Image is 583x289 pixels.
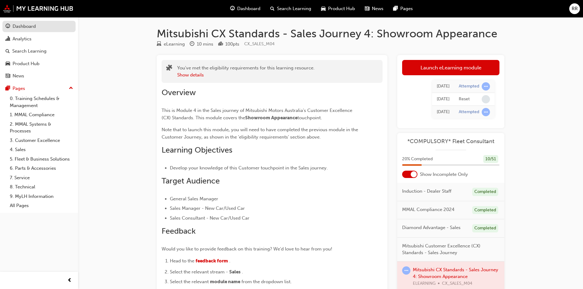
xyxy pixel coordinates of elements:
span: Target Audience [162,176,220,186]
span: learningRecordVerb_NONE-icon [482,95,490,103]
a: 9. MyLH Information [7,192,76,201]
span: chart-icon [6,36,10,42]
a: Search Learning [2,46,76,57]
span: from the dropdown list. [241,279,292,284]
a: feedback form [196,258,228,264]
div: Search Learning [12,48,47,55]
div: Reset [459,96,470,102]
span: up-icon [69,84,73,92]
div: Duration [190,40,213,48]
a: Dashboard [2,21,76,32]
span: This is Module 4 in the Sales journey of Mitsubishi Motors Australia's Customer Excellence (CX) S... [162,108,353,120]
span: MMAL Compliance 2024 [402,206,454,213]
span: Mitsubishi Customer Excellence (CX) Standards - Sales Journey [402,243,495,256]
span: news-icon [365,5,369,13]
span: learningRecordVerb_ATTEMPT-icon [402,266,410,275]
button: DashboardAnalyticsSearch LearningProduct HubNews [2,20,76,83]
a: Launch eLearning module [402,60,499,75]
div: Points [218,40,239,48]
span: search-icon [6,49,10,54]
span: prev-icon [67,277,72,284]
a: car-iconProduct Hub [316,2,360,15]
a: Product Hub [2,58,76,69]
span: search-icon [270,5,275,13]
a: 5. Fleet & Business Solutions [7,154,76,164]
a: 2. MMAL Systems & Processes [7,120,76,136]
a: 0. Training Schedules & Management [7,94,76,110]
div: Wed Sep 24 2025 13:01:10 GMT+1000 (Australian Eastern Standard Time) [437,96,450,103]
a: 7. Service [7,173,76,183]
div: 100 pts [225,41,239,48]
span: Learning resource code [244,41,275,46]
span: car-icon [6,61,10,67]
span: Dashboard [237,5,260,12]
button: Show details [177,72,204,79]
span: Select the relevant stream - [170,269,228,275]
div: Dashboard [13,23,36,30]
span: Would you like to provide feedback on this training? We'd love to hear from you! [162,246,332,252]
a: 1. MMAL Compliance [7,110,76,120]
span: . [242,269,243,275]
span: 20 % Completed [402,156,433,163]
a: 4. Sales [7,145,76,154]
span: guage-icon [230,5,235,13]
a: news-iconNews [360,2,388,15]
span: Diamond Advantage - Sales [402,224,461,231]
span: puzzle-icon [166,65,172,72]
div: 10 / 51 [483,155,498,163]
div: Pages [13,85,25,92]
span: Sales Manager - New Car/Used Car [170,206,245,211]
span: guage-icon [6,24,10,29]
a: All Pages [7,201,76,210]
span: Product Hub [328,5,355,12]
span: Overview [162,88,196,97]
a: 3. Customer Excellence [7,136,76,145]
a: 6. Parts & Accessories [7,164,76,173]
div: eLearning [164,41,185,48]
span: Note that to launch this module, you will need to have completed the previous module in the Custo... [162,127,359,140]
span: learningResourceType_ELEARNING-icon [157,42,161,47]
span: . [229,258,230,264]
a: Analytics [2,33,76,45]
span: learningRecordVerb_ATTEMPT-icon [482,82,490,91]
div: You've met the eligibility requirements for this learning resource. [177,65,315,78]
span: Search Learning [277,5,311,12]
span: Learning Objectives [162,145,232,155]
span: touchpoint. [297,115,322,120]
a: 8. Technical [7,182,76,192]
span: car-icon [321,5,326,13]
div: Product Hub [13,60,39,67]
a: search-iconSearch Learning [265,2,316,15]
span: Show Incomplete Only [420,171,468,178]
span: clock-icon [190,42,194,47]
span: RR [572,5,578,12]
span: podium-icon [218,42,223,47]
button: Pages [2,83,76,94]
img: mmal [3,5,73,13]
h1: Mitsubishi CX Standards - Sales Journey 4: Showroom Appearance [157,27,504,40]
div: Attempted [459,109,479,115]
span: Head to the [170,258,194,264]
button: RR [569,3,580,14]
div: Completed [472,188,498,196]
a: *COMPULSORY* Fleet Consultant [402,138,499,145]
div: Wed Sep 24 2025 13:00:09 GMT+1000 (Australian Eastern Standard Time) [437,109,450,116]
div: Analytics [13,35,32,43]
span: pages-icon [393,5,398,13]
span: module name [210,279,240,284]
span: learningRecordVerb_ATTEMPT-icon [482,108,490,116]
span: Select the relevant [170,279,209,284]
span: Induction - Dealer Staff [402,188,451,195]
div: News [13,72,24,80]
div: Attempted [459,83,479,89]
a: News [2,70,76,82]
span: pages-icon [6,86,10,91]
span: Showroom Appearance [245,115,297,120]
span: Feedback [162,226,196,236]
span: Sales [229,269,241,275]
div: Type [157,40,185,48]
a: guage-iconDashboard [225,2,265,15]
